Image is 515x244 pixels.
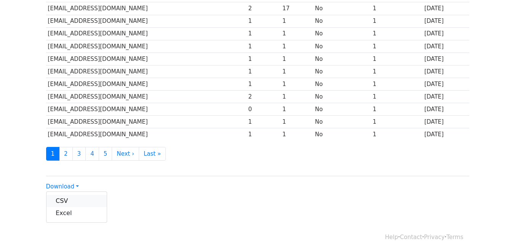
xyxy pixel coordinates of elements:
[313,40,371,53] td: No
[46,128,247,141] td: [EMAIL_ADDRESS][DOMAIN_NAME]
[85,147,99,161] a: 4
[281,15,313,27] td: 1
[281,27,313,40] td: 1
[46,116,247,128] td: [EMAIL_ADDRESS][DOMAIN_NAME]
[246,53,281,65] td: 1
[371,53,423,65] td: 1
[281,128,313,141] td: 1
[281,2,313,15] td: 17
[281,91,313,103] td: 1
[371,128,423,141] td: 1
[422,103,469,116] td: [DATE]
[46,40,247,53] td: [EMAIL_ADDRESS][DOMAIN_NAME]
[46,103,247,116] td: [EMAIL_ADDRESS][DOMAIN_NAME]
[246,15,281,27] td: 1
[313,103,371,116] td: No
[47,207,107,219] a: Excel
[246,40,281,53] td: 1
[446,234,463,241] a: Terms
[422,128,469,141] td: [DATE]
[313,65,371,78] td: No
[313,15,371,27] td: No
[422,65,469,78] td: [DATE]
[313,91,371,103] td: No
[422,27,469,40] td: [DATE]
[47,195,107,207] a: CSV
[313,53,371,65] td: No
[46,15,247,27] td: [EMAIL_ADDRESS][DOMAIN_NAME]
[313,2,371,15] td: No
[46,27,247,40] td: [EMAIL_ADDRESS][DOMAIN_NAME]
[422,116,469,128] td: [DATE]
[422,2,469,15] td: [DATE]
[422,53,469,65] td: [DATE]
[424,234,444,241] a: Privacy
[59,147,73,161] a: 2
[422,78,469,91] td: [DATE]
[371,15,423,27] td: 1
[281,53,313,65] td: 1
[46,78,247,91] td: [EMAIL_ADDRESS][DOMAIN_NAME]
[246,128,281,141] td: 1
[371,65,423,78] td: 1
[46,183,79,190] a: Download
[371,78,423,91] td: 1
[281,116,313,128] td: 1
[422,91,469,103] td: [DATE]
[281,65,313,78] td: 1
[371,40,423,53] td: 1
[46,53,247,65] td: [EMAIL_ADDRESS][DOMAIN_NAME]
[46,65,247,78] td: [EMAIL_ADDRESS][DOMAIN_NAME]
[281,78,313,91] td: 1
[46,2,247,15] td: [EMAIL_ADDRESS][DOMAIN_NAME]
[72,147,86,161] a: 3
[371,91,423,103] td: 1
[371,2,423,15] td: 1
[46,91,247,103] td: [EMAIL_ADDRESS][DOMAIN_NAME]
[281,103,313,116] td: 1
[385,234,398,241] a: Help
[371,103,423,116] td: 1
[46,147,60,161] a: 1
[246,116,281,128] td: 1
[371,27,423,40] td: 1
[422,15,469,27] td: [DATE]
[246,78,281,91] td: 1
[477,207,515,244] iframe: Chat Widget
[112,147,139,161] a: Next ›
[246,65,281,78] td: 1
[400,234,422,241] a: Contact
[99,147,112,161] a: 5
[313,116,371,128] td: No
[313,78,371,91] td: No
[246,103,281,116] td: 0
[313,27,371,40] td: No
[246,2,281,15] td: 2
[371,116,423,128] td: 1
[313,128,371,141] td: No
[422,40,469,53] td: [DATE]
[281,40,313,53] td: 1
[139,147,166,161] a: Last »
[246,27,281,40] td: 1
[246,91,281,103] td: 2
